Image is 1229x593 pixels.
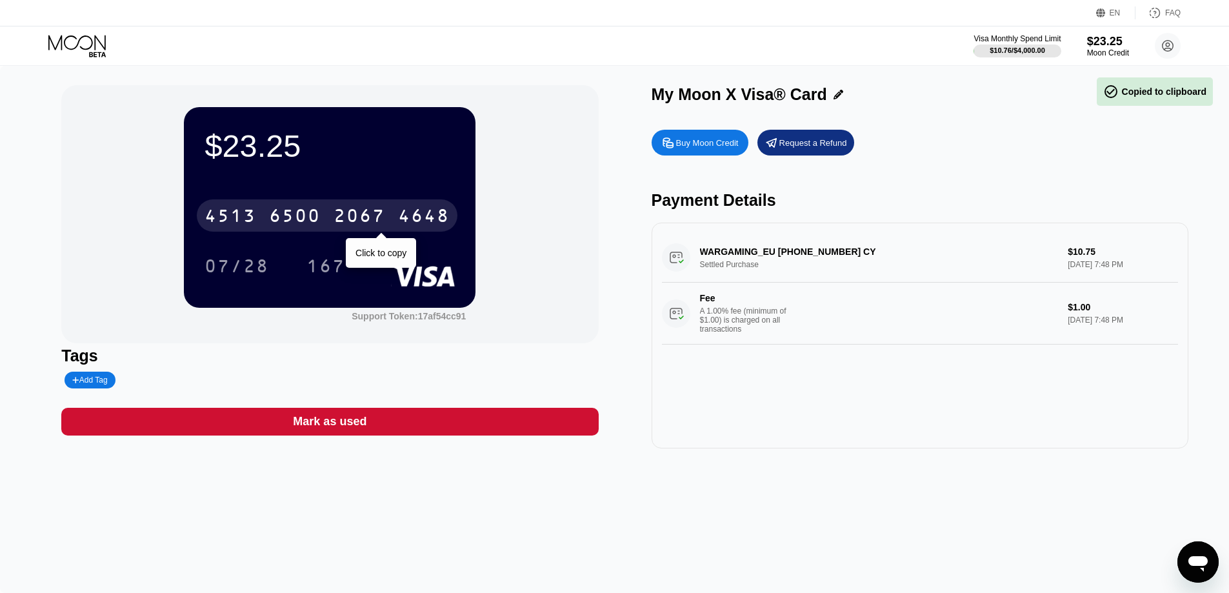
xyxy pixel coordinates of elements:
div: 4513 [205,207,256,228]
div: $10.76 / $4,000.00 [990,46,1045,54]
div: Support Token:17af54cc91 [352,311,466,321]
div: 4648 [398,207,450,228]
div: Tags [61,347,598,365]
div: A 1.00% fee (minimum of $1.00) is charged on all transactions [700,307,797,334]
iframe: Button to launch messaging window [1177,541,1219,583]
div: Buy Moon Credit [676,137,739,148]
div: 07/28 [205,257,269,278]
div: 07/28 [195,250,279,282]
div: $23.25 [205,128,455,164]
div: Add Tag [72,376,107,385]
div: $23.25 [1087,35,1129,48]
div: Fee [700,293,790,303]
div: FAQ [1165,8,1181,17]
div: EN [1096,6,1135,19]
div: 6500 [269,207,321,228]
div: 4513650020674648 [197,199,457,232]
div: Payment Details [652,191,1188,210]
div: Visa Monthly Spend Limit [974,34,1061,43]
div: Request a Refund [757,130,854,156]
div: FAQ [1135,6,1181,19]
div: Buy Moon Credit [652,130,748,156]
div: EN [1110,8,1121,17]
div: Request a Refund [779,137,847,148]
div: Moon Credit [1087,48,1129,57]
span:  [1103,84,1119,99]
div: Click to copy [355,248,406,258]
div: Support Token: 17af54cc91 [352,311,466,321]
div: My Moon X Visa® Card [652,85,827,104]
div: [DATE] 7:48 PM [1068,316,1177,325]
div: Add Tag [65,372,115,388]
div: $23.25Moon Credit [1087,35,1129,57]
div: Mark as used [61,408,598,436]
div: 167 [297,250,355,282]
div: FeeA 1.00% fee (minimum of $1.00) is charged on all transactions$1.00[DATE] 7:48 PM [662,283,1178,345]
div: 167 [306,257,345,278]
div: $1.00 [1068,302,1177,312]
div: Visa Monthly Spend Limit$10.76/$4,000.00 [974,34,1061,57]
div: 2067 [334,207,385,228]
div: Mark as used [293,414,366,429]
div: Copied to clipboard [1103,84,1206,99]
